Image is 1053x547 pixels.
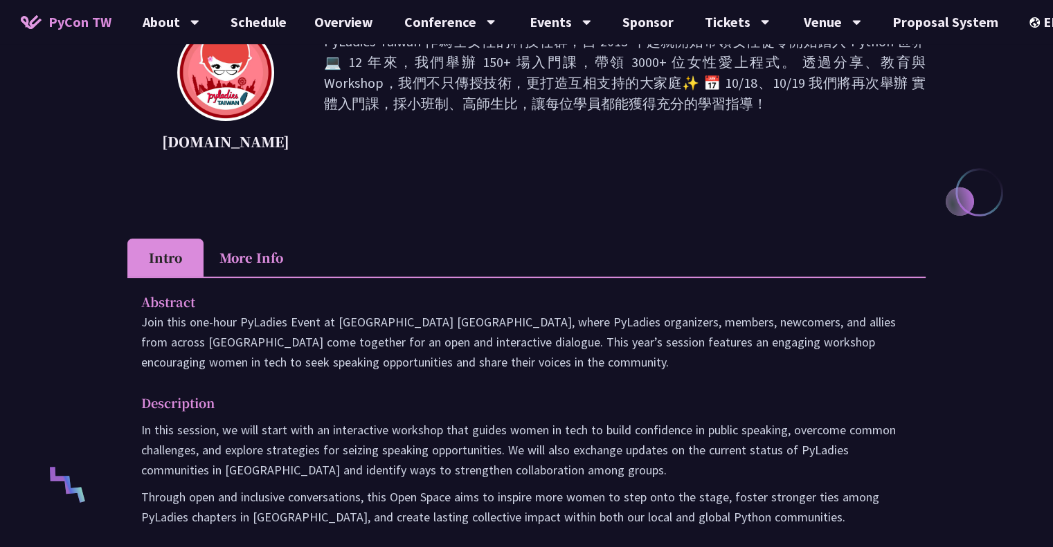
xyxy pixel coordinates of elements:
img: Home icon of PyCon TW 2025 [21,15,42,29]
li: Intro [127,239,204,277]
span: PyCon TW [48,12,111,33]
img: Locale Icon [1029,17,1043,28]
p: In this session, we will start with an interactive workshop that guides women in tech to build co... [141,420,912,480]
p: Through open and inclusive conversations, this Open Space aims to inspire more women to step onto... [141,487,912,527]
li: More Info [204,239,299,277]
img: pyladies.tw [177,24,274,121]
p: Abstract [141,292,884,312]
p: Description [141,393,884,413]
p: Join this one-hour PyLadies Event at [GEOGRAPHIC_DATA] [GEOGRAPHIC_DATA], where PyLadies organize... [141,312,912,372]
a: PyCon TW [7,5,125,39]
p: PyLadies Taiwan 作為全女性的科技社群，自 2013 年起就開始帶領女性從零開始踏入 Python 世界💻 12 年來，我們舉辦 150+ 場入門課，帶領 3000+ 位女性愛上程... [324,31,926,156]
p: [DOMAIN_NAME] [162,131,289,152]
